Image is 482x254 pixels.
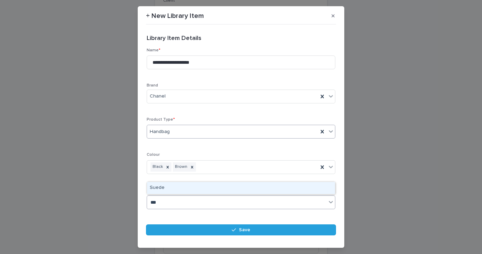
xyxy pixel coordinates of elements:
[146,12,204,20] p: + New Library Item
[150,93,166,100] span: Chanel
[147,35,201,42] h2: Library Item Details
[150,162,164,172] div: Black
[147,118,175,122] span: Product Type
[147,153,160,157] span: Colour
[146,224,336,235] button: Save
[173,162,188,172] div: Brown
[239,227,250,232] span: Save
[150,128,170,135] span: Handbag
[147,182,335,194] div: Suede
[147,48,160,52] span: Name
[147,83,158,88] span: Brand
